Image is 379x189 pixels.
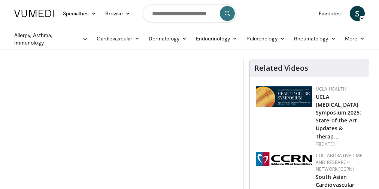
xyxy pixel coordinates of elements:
a: Favorites [314,6,345,21]
div: [DATE] [316,141,363,147]
a: Specialties [58,6,101,21]
a: S [350,6,365,21]
a: Rheumatology [289,31,340,46]
img: 0682476d-9aca-4ba2-9755-3b180e8401f5.png.150x105_q85_autocrop_double_scale_upscale_version-0.2.png [256,86,312,107]
h4: Related Videos [254,64,308,73]
a: Dermatology [144,31,191,46]
a: More [340,31,369,46]
img: a04ee3ba-8487-4636-b0fb-5e8d268f3737.png.150x105_q85_autocrop_double_scale_upscale_version-0.2.png [256,152,312,166]
a: Browse [101,6,135,21]
a: Endocrinology [191,31,242,46]
input: Search topics, interventions [143,4,236,22]
a: UCLA [MEDICAL_DATA] Symposium 2025: State-of-the-Art Updates & Therap… [316,93,361,140]
a: UCLA Health [316,86,346,92]
a: Cardiovascular [92,31,144,46]
a: Allergy, Asthma, Immunology [10,31,92,46]
a: Collaborative CME and Research Network (CCRN) [316,152,363,172]
a: Pulmonology [242,31,289,46]
img: VuMedi Logo [14,10,54,17]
